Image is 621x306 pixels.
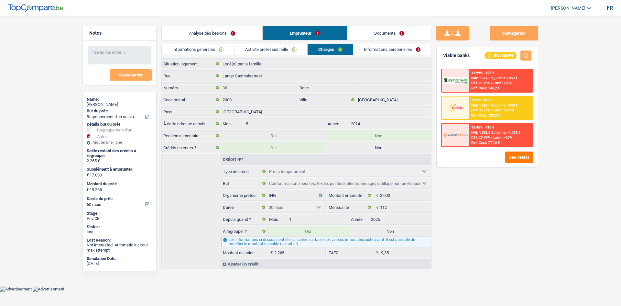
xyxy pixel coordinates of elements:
label: Oui [267,226,349,236]
span: / [491,135,492,140]
input: AAAA [369,214,431,224]
label: Oui [221,130,326,141]
span: € [87,187,89,192]
div: 11.45% | 418 € [471,125,494,130]
label: Numéro [162,83,221,93]
span: DTI: 33.59% [471,108,490,112]
label: À regrouper ? [221,226,267,236]
label: Oui [221,142,326,153]
span: € [373,202,380,212]
div: Les informations ci-dessous ont été calculées sur base des valeurs introduites juste avant. Il es... [221,237,431,247]
label: Mois [267,214,288,224]
label: Année [349,214,369,224]
span: NAI: 1 582,2 € [471,130,493,135]
label: Supplément à emprunter: [87,167,151,172]
span: [PERSON_NAME] [551,6,585,11]
span: Limit: <60% [493,135,512,140]
div: [PERSON_NAME] [87,102,152,107]
label: Mois [221,119,244,129]
label: Situation logement [162,59,221,69]
span: Limit: >1.033 € [496,130,520,135]
label: Montant du prêt: [87,181,151,187]
div: Solde restant des crédits à regrouper [87,148,152,158]
img: AlphaCredit [443,77,467,85]
span: / [491,81,492,85]
label: Durée du prêt: [87,196,151,201]
div: Crédit nº1 [221,158,245,162]
button: Sauvegarder [490,26,538,40]
a: Activité professionnelle [234,44,307,55]
div: 11.99% | 423 € [471,71,494,75]
label: Organisme prêteur [221,190,267,200]
label: But du prêt: [87,108,151,114]
span: / [494,130,496,135]
div: Ref. Cost: 711,6 € [471,141,500,145]
span: / [491,108,492,112]
label: Depuis quand ? [221,214,267,224]
label: Mensualité [327,202,373,212]
a: Documents [347,26,431,40]
label: Boite [298,83,357,93]
label: Pension alimentaire [162,130,221,141]
img: Advertisement [33,287,64,292]
div: Lost Reason: [87,238,152,243]
input: MM [244,119,326,129]
label: Ville [298,95,357,105]
label: Rue [162,71,221,81]
a: [PERSON_NAME] [546,3,591,14]
label: Non [326,142,431,153]
div: Incomplete [485,52,517,59]
div: 11.9% | 422 € [471,98,492,102]
label: Montant emprunté [327,190,373,200]
label: TAEG [327,247,373,258]
label: Type de crédit [221,166,267,176]
a: Informations personnelles [354,44,431,55]
label: Pays [162,107,221,117]
a: Emprunteur [263,26,347,40]
div: Ajouter un crédit [221,259,431,269]
label: Crédits en cours ? [162,142,221,153]
div: Ajouter une ligne [87,140,152,145]
label: Montant du solde [221,247,267,258]
img: TopCompare Logo [8,4,63,12]
span: DTI: 20.89% [471,135,490,140]
label: Durée [221,202,267,212]
input: MM [288,214,349,224]
span: DTI: 21.13% [471,81,490,85]
img: Record Credits [443,129,467,141]
label: Non [349,226,431,236]
div: Ref. Cost: 739,2 € [471,113,500,118]
div: Status: [87,224,152,230]
span: / [494,103,496,108]
span: Limit: >850 € [496,76,517,80]
div: Ref. Cost: 745,2 € [471,86,500,90]
span: € [87,172,89,177]
label: Année [326,119,349,129]
button: See details [505,152,533,163]
a: Analyse des besoins [162,26,262,40]
span: Limit: <50% [493,81,512,85]
div: [DATE] [87,261,152,266]
div: Priv CB [87,216,152,221]
h5: Notes [89,30,150,36]
a: Informations générales [162,44,234,55]
label: Code postal [162,95,221,105]
div: Viable banks [443,53,470,58]
span: € [267,247,274,258]
div: 2.265 € [87,158,152,164]
button: Sauvegarder [110,69,152,81]
span: Limit: <100% [493,108,514,112]
div: fr [607,5,613,11]
span: € [373,190,380,200]
div: Simulation Date: [87,256,152,261]
div: Name: [87,97,152,102]
div: Not interested: Automatic kickout max attempt [87,243,152,253]
label: À cette adresse depuis [162,119,221,129]
img: Cofidis [443,102,467,114]
span: / [494,76,496,80]
div: Stage: [87,211,152,216]
input: AAAA [349,119,431,129]
a: Charges [308,44,353,55]
span: % [373,247,381,258]
div: Détails but du prêt [87,122,152,127]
